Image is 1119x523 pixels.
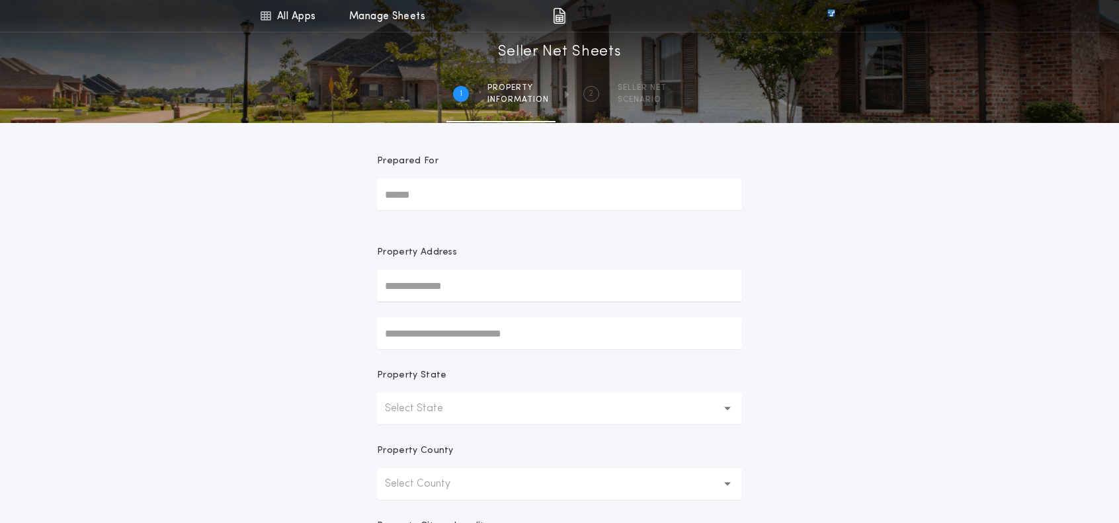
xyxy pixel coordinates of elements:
[385,401,464,417] p: Select State
[377,179,742,210] input: Prepared For
[385,476,472,492] p: Select County
[487,83,549,93] span: Property
[377,155,438,168] p: Prepared For
[377,468,742,500] button: Select County
[618,95,667,105] span: SCENARIO
[460,89,462,99] h2: 1
[589,89,593,99] h2: 2
[377,246,742,259] p: Property Address
[377,369,446,382] p: Property State
[618,83,667,93] span: SELLER NET
[377,444,454,458] p: Property County
[377,393,742,424] button: Select State
[804,9,859,22] img: vs-icon
[553,8,565,24] img: img
[487,95,549,105] span: information
[498,42,622,63] h1: Seller Net Sheets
